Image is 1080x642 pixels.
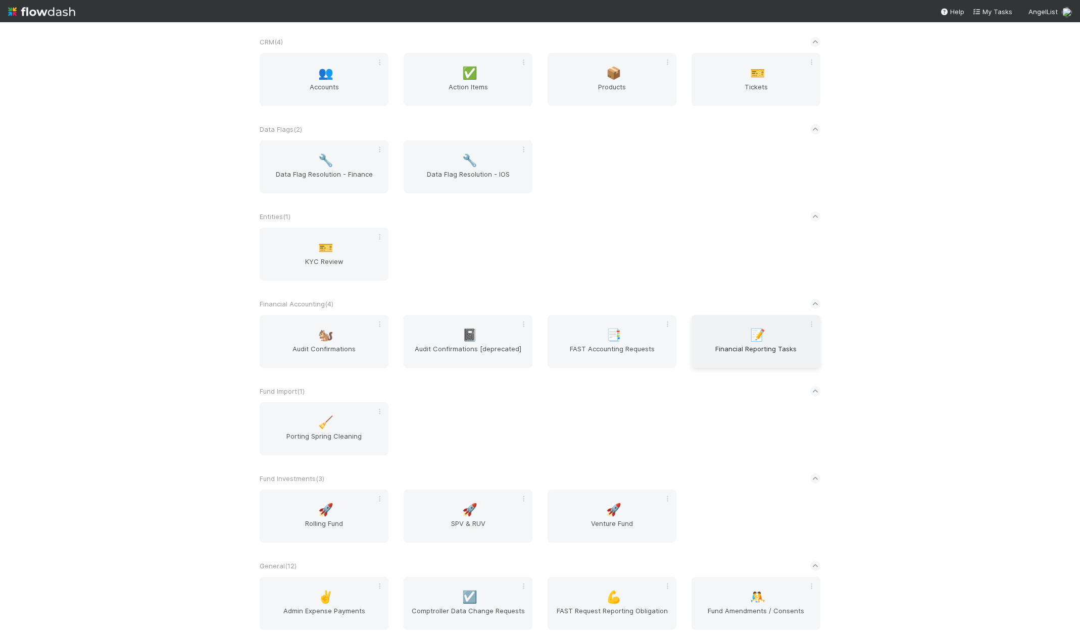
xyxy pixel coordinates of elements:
[972,7,1012,17] a: My Tasks
[408,518,528,539] span: SPV & RUV
[318,591,333,604] span: ✌️
[8,3,75,20] img: logo-inverted-e16ddd16eac7371096b0.svg
[318,154,333,167] span: 🔧
[260,38,283,46] span: CRM ( 4 )
[404,140,532,193] a: 🔧Data Flag Resolution - IOS
[264,518,384,539] span: Rolling Fund
[692,577,820,630] a: 🤼Fund Amendments / Consents
[692,315,820,368] a: 📝Financial Reporting Tasks
[404,490,532,543] a: 🚀SPV & RUV
[264,431,384,451] span: Porting Spring Cleaning
[462,503,477,516] span: 🚀
[260,125,302,133] span: Data Flags ( 2 )
[404,53,532,106] a: ✅Action Items
[462,154,477,167] span: 🔧
[264,169,384,189] span: Data Flag Resolution - Finance
[260,402,388,455] a: 🧹Porting Spring Cleaning
[548,315,676,368] a: 📑FAST Accounting Requests
[548,577,676,630] a: 💪FAST Request Reporting Obligation
[318,503,333,516] span: 🚀
[404,315,532,368] a: 📓Audit Confirmations [deprecated]
[606,591,621,604] span: 💪
[940,7,964,17] div: Help
[750,591,765,604] span: 🤼
[260,228,388,281] a: 🎫KYC Review
[696,606,816,626] span: Fund Amendments / Consents
[260,53,388,106] a: 👥Accounts
[318,241,333,254] span: 🎫
[260,490,388,543] a: 🚀Rolling Fund
[260,577,388,630] a: ✌️Admin Expense Payments
[318,416,333,429] span: 🧹
[1028,8,1058,16] span: AngelList
[408,82,528,102] span: Action Items
[606,67,621,80] span: 📦
[260,474,324,483] span: Fund Investments ( 3 )
[260,300,333,308] span: Financial Accounting ( 4 )
[552,344,672,364] span: FAST Accounting Requests
[260,562,297,570] span: General ( 12 )
[552,606,672,626] span: FAST Request Reporting Obligation
[462,591,477,604] span: ☑️
[548,490,676,543] a: 🚀Venture Fund
[264,344,384,364] span: Audit Confirmations
[408,344,528,364] span: Audit Confirmations [deprecated]
[548,53,676,106] a: 📦Products
[972,8,1012,16] span: My Tasks
[552,82,672,102] span: Products
[750,329,765,342] span: 📝
[264,256,384,277] span: KYC Review
[750,67,765,80] span: 🎫
[606,503,621,516] span: 🚀
[260,212,290,221] span: Entities ( 1 )
[260,140,388,193] a: 🔧Data Flag Resolution - Finance
[462,329,477,342] span: 📓
[318,329,333,342] span: 🐿️
[1062,7,1072,17] img: avatar_c0d2ec3f-77e2-40ea-8107-ee7bdb5edede.png
[692,53,820,106] a: 🎫Tickets
[552,518,672,539] span: Venture Fund
[696,344,816,364] span: Financial Reporting Tasks
[606,329,621,342] span: 📑
[462,67,477,80] span: ✅
[264,606,384,626] span: Admin Expense Payments
[408,606,528,626] span: Comptroller Data Change Requests
[264,82,384,102] span: Accounts
[318,67,333,80] span: 👥
[408,169,528,189] span: Data Flag Resolution - IOS
[260,315,388,368] a: 🐿️Audit Confirmations
[404,577,532,630] a: ☑️Comptroller Data Change Requests
[696,82,816,102] span: Tickets
[260,387,305,395] span: Fund Import ( 1 )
